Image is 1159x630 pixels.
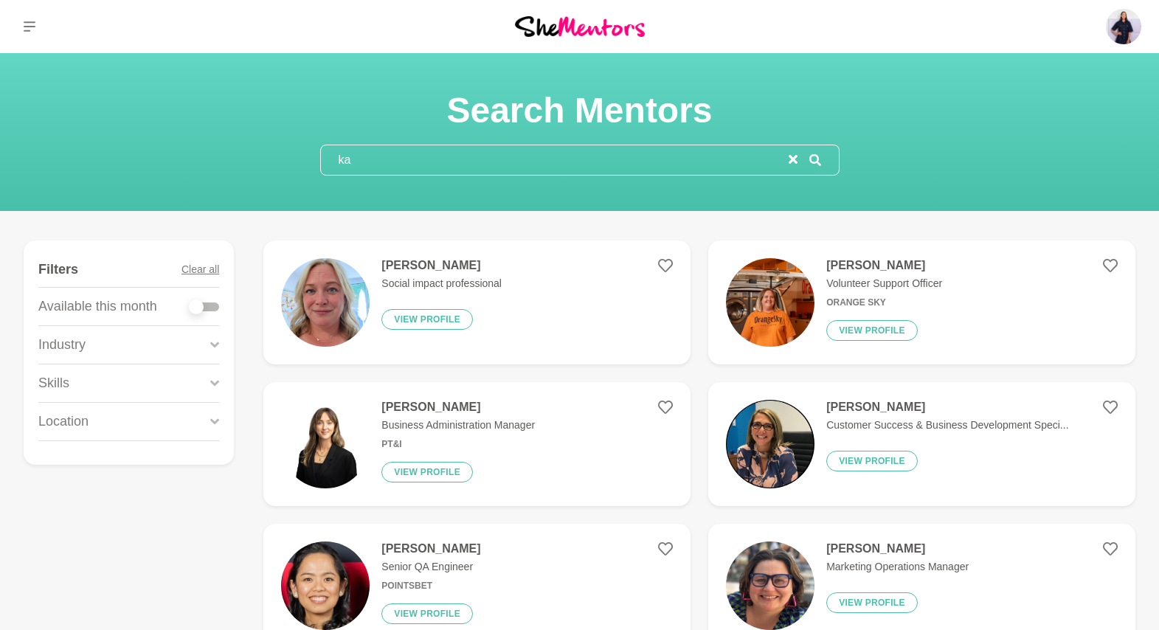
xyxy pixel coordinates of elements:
input: Search mentors [321,145,789,175]
h4: [PERSON_NAME] [381,258,502,273]
a: [PERSON_NAME]Social impact professionalView profile [263,240,691,364]
img: 7d39a8b2a67dccb0794bbe3a71719d2f39ef039b-2316x3088.jpg [281,258,370,347]
h4: [PERSON_NAME] [381,541,480,556]
button: View profile [381,603,473,624]
img: 1da1c64a172c8c52f294841c71011d56f296a5df-1470x1448.jpg [726,541,814,630]
img: b9ec01ed838c95df59b2533c79e165c2d1b9d0dd-291x542.jpg [281,541,370,630]
button: View profile [826,592,918,613]
h4: Filters [38,261,78,278]
img: 8cea8d926642c47a306634588be31e31f41f08f5-1793x1784.jpg [726,400,814,488]
h1: Search Mentors [320,89,840,133]
p: Industry [38,335,86,355]
p: Social impact professional [381,276,502,291]
p: Business Administration Manager [381,418,535,433]
p: Location [38,412,89,432]
button: View profile [826,320,918,341]
a: [PERSON_NAME]Business Administration ManagerPT&IView profile [263,382,691,506]
h4: [PERSON_NAME] [826,541,969,556]
img: 59e87df8aaa7eaf358d21335300623ab6c639fad-717x623.jpg [726,258,814,347]
img: She Mentors Logo [515,16,645,36]
button: Clear all [181,252,219,287]
h6: Orange Sky [826,297,942,308]
button: View profile [381,462,473,482]
p: Customer Success & Business Development Speci... [826,418,1068,433]
p: Available this month [38,297,157,316]
h4: [PERSON_NAME] [826,258,942,273]
h6: PT&I [381,439,535,450]
h4: [PERSON_NAME] [826,400,1068,415]
p: Senior QA Engineer [381,559,480,575]
button: View profile [381,309,473,330]
p: Skills [38,373,69,393]
img: Darby Lyndon [1106,9,1141,44]
button: View profile [826,451,918,471]
h4: [PERSON_NAME] [381,400,535,415]
a: [PERSON_NAME]Customer Success & Business Development Speci...View profile [708,382,1135,506]
a: [PERSON_NAME]Volunteer Support OfficerOrange SkyView profile [708,240,1135,364]
p: Marketing Operations Manager [826,559,969,575]
h6: POINTSBET [381,581,480,592]
p: Volunteer Support Officer [826,276,942,291]
img: 26f79df997a887ecf4ecf0a0acee5074b1dfb01e-820x820.jpg [281,400,370,488]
